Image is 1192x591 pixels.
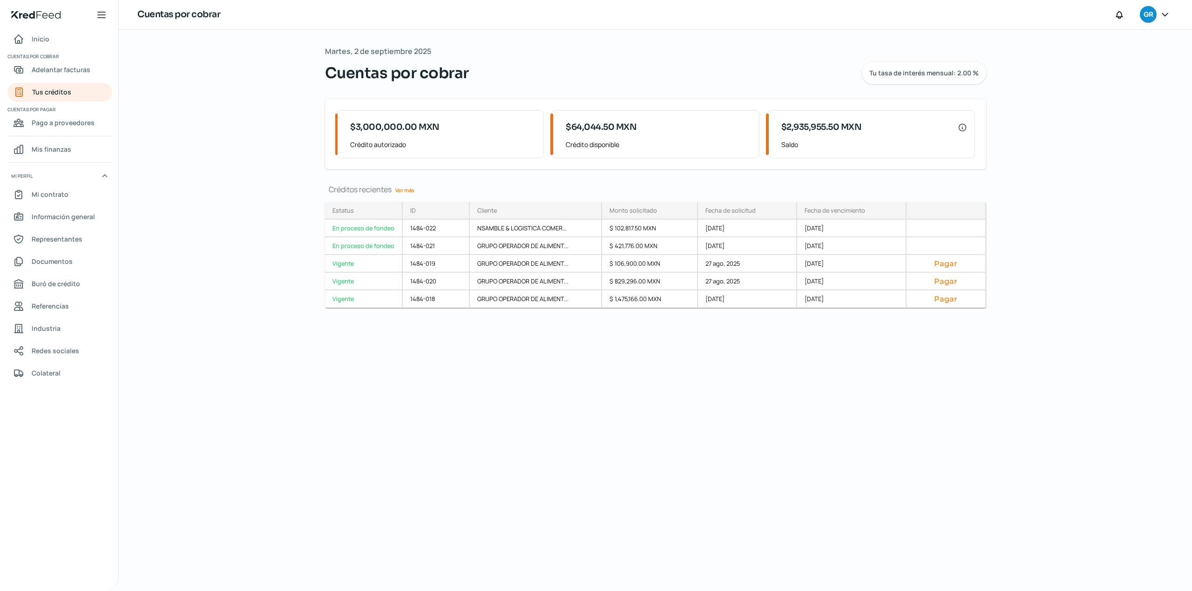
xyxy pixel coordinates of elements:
[566,121,637,134] span: $64,044.50 MXN
[477,206,497,215] div: Cliente
[7,185,112,204] a: Mi contrato
[602,220,698,237] div: $ 102,817.50 MXN
[797,290,907,308] div: [DATE]
[698,255,797,273] div: 27 ago, 2025
[7,30,112,48] a: Inicio
[7,230,112,248] a: Representantes
[7,140,112,159] a: Mis finanzas
[32,278,80,289] span: Buró de crédito
[11,172,33,180] span: Mi perfil
[7,342,112,360] a: Redes sociales
[470,255,602,273] div: GRUPO OPERADOR DE ALIMENT...
[698,273,797,290] div: 27 ago, 2025
[7,364,112,383] a: Colateral
[7,297,112,316] a: Referencias
[602,290,698,308] div: $ 1,475,166.00 MXN
[470,290,602,308] div: GRUPO OPERADOR DE ALIMENT...
[470,237,602,255] div: GRUPO OPERADOR DE ALIMENT...
[1144,9,1153,20] span: GR
[325,220,403,237] a: En proceso de fondeo
[32,300,69,312] span: Referencias
[7,83,112,101] a: Tus créditos
[32,255,73,267] span: Documentos
[914,259,978,268] button: Pagar
[781,121,862,134] span: $2,935,955.50 MXN
[32,188,68,200] span: Mi contrato
[470,220,602,237] div: NSAMBLE & LOGISTICA COMER...
[470,273,602,290] div: GRUPO OPERADOR DE ALIMENT...
[403,273,470,290] div: 1484-020
[32,211,95,222] span: Información general
[602,237,698,255] div: $ 421,776.00 MXN
[32,64,90,75] span: Adelantar facturas
[32,367,61,379] span: Colateral
[32,345,79,356] span: Redes sociales
[403,255,470,273] div: 1484-019
[797,237,907,255] div: [DATE]
[32,117,95,128] span: Pago a proveedores
[602,273,698,290] div: $ 829,296.00 MXN
[698,237,797,255] div: [DATE]
[7,252,112,271] a: Documentos
[32,233,82,245] span: Representantes
[32,86,71,98] span: Tus créditos
[7,52,111,60] span: Cuentas por cobrar
[781,139,967,150] span: Saldo
[698,290,797,308] div: [DATE]
[325,184,986,195] div: Créditos recientes
[392,183,418,197] a: Ver más
[325,237,403,255] a: En proceso de fondeo
[914,276,978,286] button: Pagar
[805,206,865,215] div: Fecha de vencimiento
[32,143,71,155] span: Mis finanzas
[7,319,112,338] a: Industria
[332,206,354,215] div: Estatus
[610,206,657,215] div: Monto solicitado
[7,60,112,79] a: Adelantar facturas
[914,294,978,303] button: Pagar
[137,8,220,21] h1: Cuentas por cobrar
[32,322,61,334] span: Industria
[403,220,470,237] div: 1484-022
[698,220,797,237] div: [DATE]
[403,290,470,308] div: 1484-018
[410,206,416,215] div: ID
[869,70,979,76] span: Tu tasa de interés mensual: 2.00 %
[350,139,536,150] span: Crédito autorizado
[7,105,111,114] span: Cuentas por pagar
[797,255,907,273] div: [DATE]
[7,275,112,293] a: Buró de crédito
[566,139,752,150] span: Crédito disponible
[325,290,403,308] a: Vigente
[403,237,470,255] div: 1484-021
[325,255,403,273] a: Vigente
[7,114,112,132] a: Pago a proveedores
[32,33,49,45] span: Inicio
[7,208,112,226] a: Información general
[325,273,403,290] a: Vigente
[797,220,907,237] div: [DATE]
[325,62,469,84] span: Cuentas por cobrar
[325,45,431,58] span: Martes, 2 de septiembre 2025
[602,255,698,273] div: $ 106,900.00 MXN
[797,273,907,290] div: [DATE]
[705,206,756,215] div: Fecha de solicitud
[350,121,440,134] span: $3,000,000.00 MXN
